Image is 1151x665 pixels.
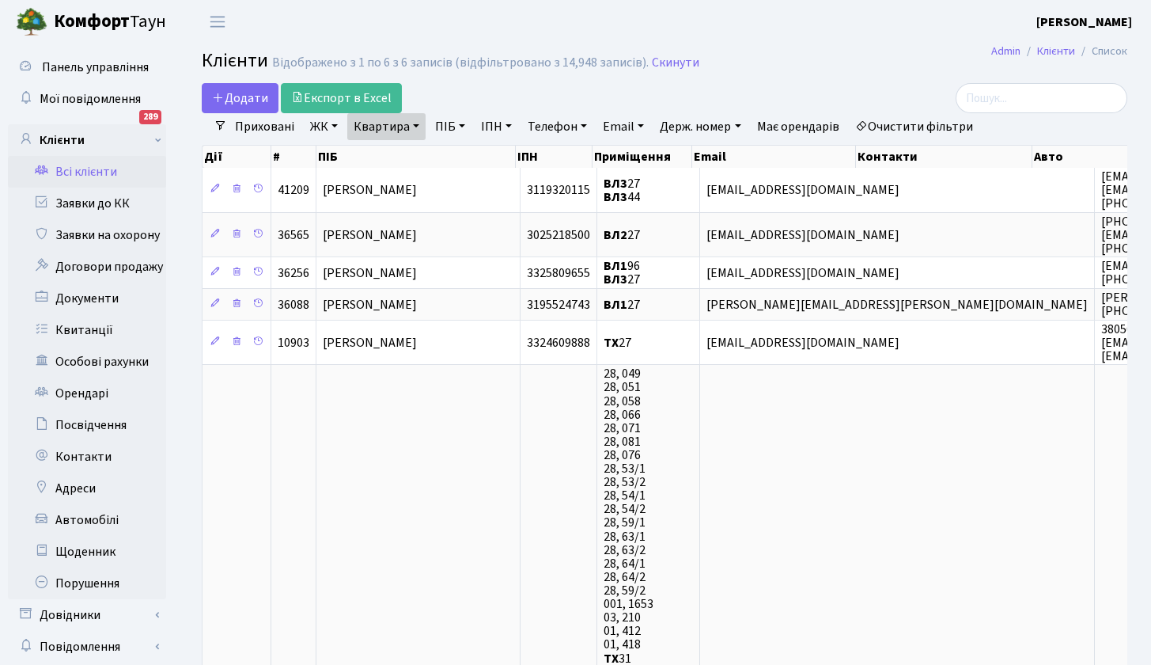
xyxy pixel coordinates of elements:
[40,90,141,108] span: Мої повідомлення
[1037,43,1075,59] a: Клієнти
[8,251,166,283] a: Договори продажу
[278,226,309,244] span: 36565
[593,146,693,168] th: Приміщення
[8,599,166,631] a: Довідники
[281,83,402,113] a: Експорт в Excel
[604,188,627,206] b: ВЛ3
[596,113,650,140] a: Email
[604,257,640,288] span: 96 27
[347,113,426,140] a: Квартира
[653,113,747,140] a: Держ. номер
[8,51,166,83] a: Панель управління
[316,146,516,168] th: ПІБ
[692,146,855,168] th: Email
[521,113,593,140] a: Телефон
[8,441,166,473] a: Контакти
[42,59,149,76] span: Панель управління
[706,181,899,199] span: [EMAIL_ADDRESS][DOMAIN_NAME]
[8,473,166,504] a: Адреси
[323,181,417,199] span: [PERSON_NAME]
[323,264,417,282] span: [PERSON_NAME]
[527,296,590,313] span: 3195524743
[271,146,316,168] th: #
[527,226,590,244] span: 3025218500
[8,568,166,599] a: Порушення
[8,283,166,314] a: Документи
[8,188,166,219] a: Заявки до КК
[278,264,309,282] span: 36256
[323,334,417,351] span: [PERSON_NAME]
[604,334,619,351] b: ТХ
[8,83,166,115] a: Мої повідомлення289
[323,296,417,313] span: [PERSON_NAME]
[54,9,130,34] b: Комфорт
[202,47,268,74] span: Клієнти
[229,113,301,140] a: Приховані
[475,113,518,140] a: ІПН
[967,35,1151,68] nav: breadcrumb
[8,314,166,346] a: Квитанції
[278,334,309,351] span: 10903
[991,43,1020,59] a: Admin
[751,113,846,140] a: Має орендарів
[8,378,166,409] a: Орендарі
[16,6,47,38] img: logo.png
[278,296,309,313] span: 36088
[1036,13,1132,32] a: [PERSON_NAME]
[198,9,237,35] button: Переключити навігацію
[278,181,309,199] span: 41209
[139,110,161,124] div: 289
[604,271,627,288] b: ВЛ3
[706,226,899,244] span: [EMAIL_ADDRESS][DOMAIN_NAME]
[8,346,166,378] a: Особові рахунки
[8,124,166,156] a: Клієнти
[604,175,640,206] span: 27 44
[604,296,627,313] b: ВЛ1
[323,226,417,244] span: [PERSON_NAME]
[212,89,268,107] span: Додати
[604,296,640,313] span: 27
[527,181,590,199] span: 3119320115
[604,334,631,351] span: 27
[304,113,344,140] a: ЖК
[706,334,899,351] span: [EMAIL_ADDRESS][DOMAIN_NAME]
[956,83,1127,113] input: Пошук...
[856,146,1033,168] th: Контакти
[604,175,627,192] b: ВЛ3
[8,504,166,536] a: Автомобілі
[8,409,166,441] a: Посвідчення
[1036,13,1132,31] b: [PERSON_NAME]
[8,219,166,251] a: Заявки на охорону
[202,83,278,113] a: Додати
[8,536,166,568] a: Щоденник
[203,146,271,168] th: Дії
[604,226,627,244] b: ВЛ2
[652,55,699,70] a: Скинути
[527,334,590,351] span: 3324609888
[849,113,979,140] a: Очистити фільтри
[1075,43,1127,60] li: Список
[54,9,166,36] span: Таун
[8,631,166,663] a: Повідомлення
[527,264,590,282] span: 3325809655
[516,146,593,168] th: ІПН
[706,296,1088,313] span: [PERSON_NAME][EMAIL_ADDRESS][PERSON_NAME][DOMAIN_NAME]
[604,226,640,244] span: 27
[8,156,166,188] a: Всі клієнти
[706,264,899,282] span: [EMAIL_ADDRESS][DOMAIN_NAME]
[429,113,471,140] a: ПІБ
[272,55,649,70] div: Відображено з 1 по 6 з 6 записів (відфільтровано з 14,948 записів).
[604,257,627,275] b: ВЛ1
